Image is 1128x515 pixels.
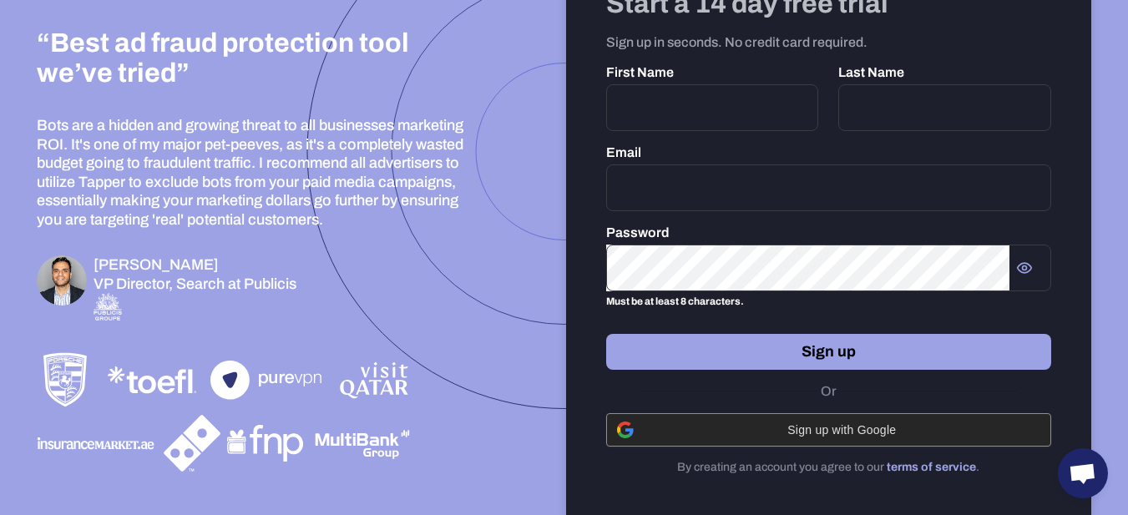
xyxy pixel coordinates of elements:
[37,432,157,455] img: InsuranceMarket
[606,413,1052,447] button: Sign up with Google
[337,359,411,401] img: VisitQatar
[37,28,417,90] h3: “Best ad fraud protection tool we’ve tried”
[606,144,1052,161] p: Email
[606,294,1052,311] p: Must be at least 8 characters.
[94,293,122,321] img: Publicis
[37,255,87,305] img: Omar Zahriyeh
[37,351,94,408] img: Porsche
[606,64,819,81] p: First Name
[817,383,841,400] span: Or
[606,34,1052,51] p: Sign up in seconds. No credit card required.
[606,225,1052,241] p: Password
[314,422,411,465] img: Multibank
[100,359,204,401] img: TOEFL
[227,420,307,467] img: FNP
[1058,448,1108,498] a: Open chat
[37,116,483,229] p: Bots are a hidden and growing threat to all businesses marketing ROI. It's one of my major pet-pe...
[1009,253,1039,283] button: Show password
[94,275,296,294] p: VP Director, Search at Publicis
[94,255,296,275] h6: [PERSON_NAME]
[164,415,220,472] img: Dominos
[887,461,976,473] a: terms of service
[606,334,1052,370] button: Sign up
[644,423,1041,437] span: Sign up with Google
[838,64,1051,81] p: Last Name
[606,460,1052,475] p: By creating an account you agree to our .
[210,361,331,400] img: PureVPN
